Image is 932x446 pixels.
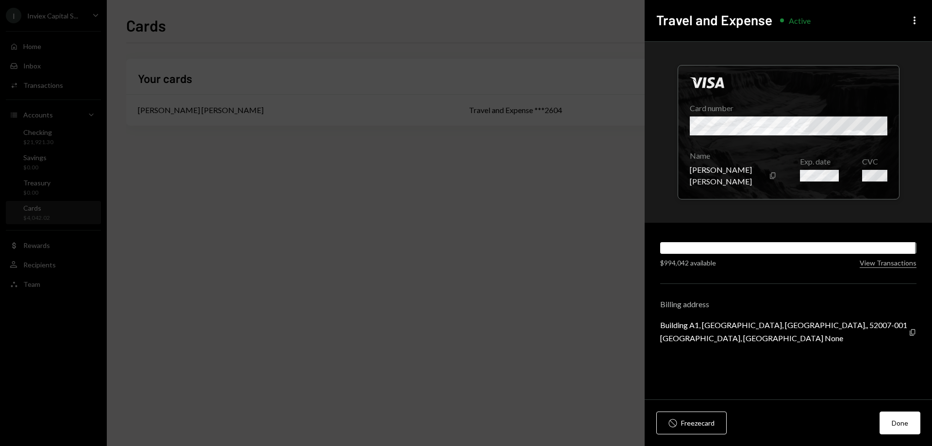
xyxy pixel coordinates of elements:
button: Freezecard [656,412,727,434]
div: Billing address [660,299,916,309]
div: [GEOGRAPHIC_DATA], [GEOGRAPHIC_DATA] None [660,333,907,343]
h2: Travel and Expense [656,11,772,30]
div: Click to hide [678,65,899,199]
div: Freeze card [681,418,715,428]
div: Active [789,16,811,25]
div: $994,042 available [660,258,716,268]
button: View Transactions [860,259,916,268]
div: Building A1, [GEOGRAPHIC_DATA], [GEOGRAPHIC_DATA],, 52007-001 [660,320,907,330]
button: Done [880,412,920,434]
